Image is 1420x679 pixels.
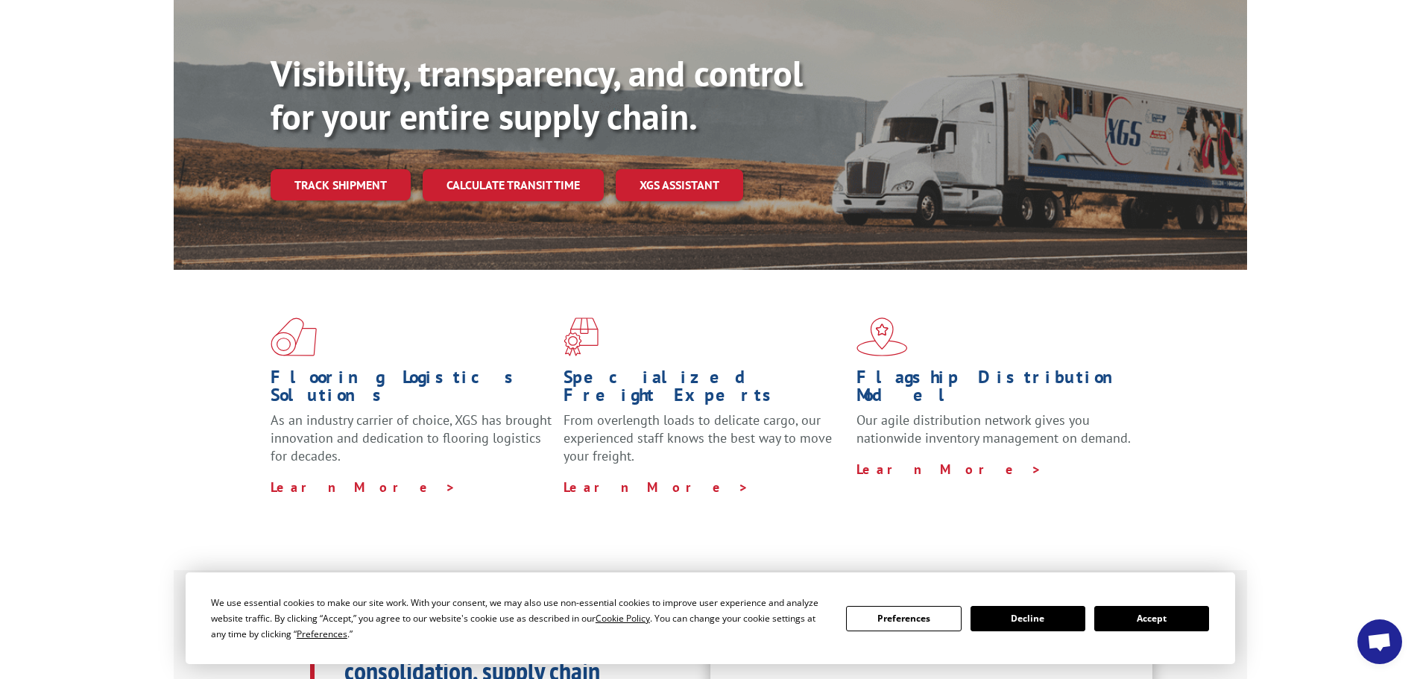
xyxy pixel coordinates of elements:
a: Learn More > [564,479,749,496]
a: Learn More > [271,479,456,496]
b: Visibility, transparency, and control for your entire supply chain. [271,50,803,139]
h1: Flagship Distribution Model [856,368,1138,411]
button: Preferences [846,606,961,631]
img: xgs-icon-total-supply-chain-intelligence-red [271,318,317,356]
a: XGS ASSISTANT [616,169,743,201]
img: xgs-icon-focused-on-flooring-red [564,318,599,356]
p: From overlength loads to delicate cargo, our experienced staff knows the best way to move your fr... [564,411,845,478]
a: Track shipment [271,169,411,200]
div: Open chat [1357,619,1402,664]
a: Learn More > [856,461,1042,478]
div: Cookie Consent Prompt [186,572,1235,664]
h1: Specialized Freight Experts [564,368,845,411]
img: xgs-icon-flagship-distribution-model-red [856,318,908,356]
span: Our agile distribution network gives you nationwide inventory management on demand. [856,411,1131,446]
div: We use essential cookies to make our site work. With your consent, we may also use non-essential ... [211,595,828,642]
h1: Flooring Logistics Solutions [271,368,552,411]
button: Accept [1094,606,1209,631]
span: As an industry carrier of choice, XGS has brought innovation and dedication to flooring logistics... [271,411,552,464]
a: Calculate transit time [423,169,604,201]
button: Decline [971,606,1085,631]
span: Cookie Policy [596,612,650,625]
span: Preferences [297,628,347,640]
